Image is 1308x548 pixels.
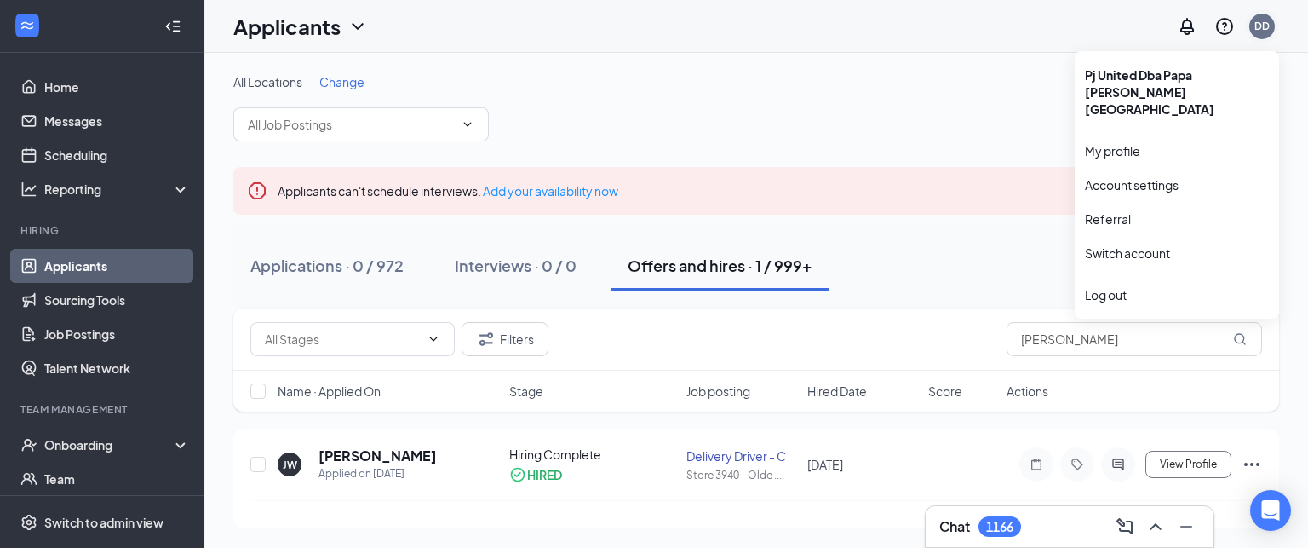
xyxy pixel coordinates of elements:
button: View Profile [1145,451,1231,478]
svg: WorkstreamLogo [19,17,36,34]
span: Hired Date [807,383,867,400]
div: Onboarding [44,436,175,453]
div: Pj United Dba Papa [PERSON_NAME][GEOGRAPHIC_DATA] [1075,58,1279,126]
span: Score [928,383,962,400]
input: All Job Postings [248,115,454,134]
svg: Filter [476,329,496,349]
svg: MagnifyingGlass [1233,332,1247,346]
svg: CheckmarkCircle [509,466,526,483]
svg: Notifications [1177,16,1197,37]
div: JW [283,458,297,472]
button: Minimize [1173,513,1200,540]
div: Hiring [20,223,186,238]
div: Team Management [20,402,186,417]
svg: ComposeMessage [1115,516,1135,537]
span: Stage [509,383,543,400]
svg: Analysis [20,181,37,198]
svg: Ellipses [1242,454,1262,475]
svg: Note [1026,458,1047,471]
span: Name · Applied On [278,383,381,400]
div: Interviews · 0 / 0 [455,255,577,276]
div: Store 3940 - Olde ... [686,468,797,482]
svg: Tag [1067,458,1087,471]
div: HIRED [527,466,562,483]
a: My profile [1085,142,1269,159]
span: Actions [1007,383,1048,400]
span: View Profile [1160,459,1217,470]
a: Add your availability now [483,183,618,199]
svg: ChevronDown [427,332,440,346]
span: Job posting [686,383,750,400]
div: Reporting [44,181,191,198]
svg: Error [247,181,267,201]
a: Referral [1085,211,1269,228]
div: Switch to admin view [44,514,163,531]
svg: ChevronUp [1145,516,1166,537]
svg: ChevronDown [461,118,474,131]
input: Search in offers and hires [1007,322,1262,356]
button: ComposeMessage [1111,513,1139,540]
div: Offers and hires · 1 / 999+ [628,255,812,276]
svg: UserCheck [20,436,37,453]
svg: Settings [20,514,37,531]
button: ChevronUp [1142,513,1169,540]
h1: Applicants [233,12,341,41]
span: [DATE] [807,457,843,472]
a: Account settings [1085,176,1269,193]
a: Home [44,70,190,104]
svg: Collapse [164,18,181,35]
div: Applied on [DATE] [318,465,437,482]
a: Talent Network [44,351,190,385]
a: Messages [44,104,190,138]
a: Job Postings [44,317,190,351]
svg: ActiveChat [1108,458,1128,471]
span: Applicants can't schedule interviews. [278,183,618,199]
svg: ChevronDown [347,16,368,37]
div: Log out [1085,286,1269,303]
a: Sourcing Tools [44,283,190,317]
div: Delivery Driver - C [686,447,797,464]
h3: Chat [939,517,970,536]
a: Team [44,462,190,496]
a: Switch account [1085,245,1170,261]
div: 1166 [986,520,1013,534]
span: Change [319,74,364,89]
div: Hiring Complete [509,446,675,463]
svg: Minimize [1176,516,1196,537]
button: Filter Filters [462,322,548,356]
div: DD [1254,19,1270,33]
div: Open Intercom Messenger [1250,490,1291,531]
h5: [PERSON_NAME] [318,447,437,465]
a: Applicants [44,249,190,283]
span: All Locations [233,74,302,89]
input: All Stages [265,330,420,349]
svg: QuestionInfo [1214,16,1235,37]
div: Applications · 0 / 972 [250,255,404,276]
a: Scheduling [44,138,190,172]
